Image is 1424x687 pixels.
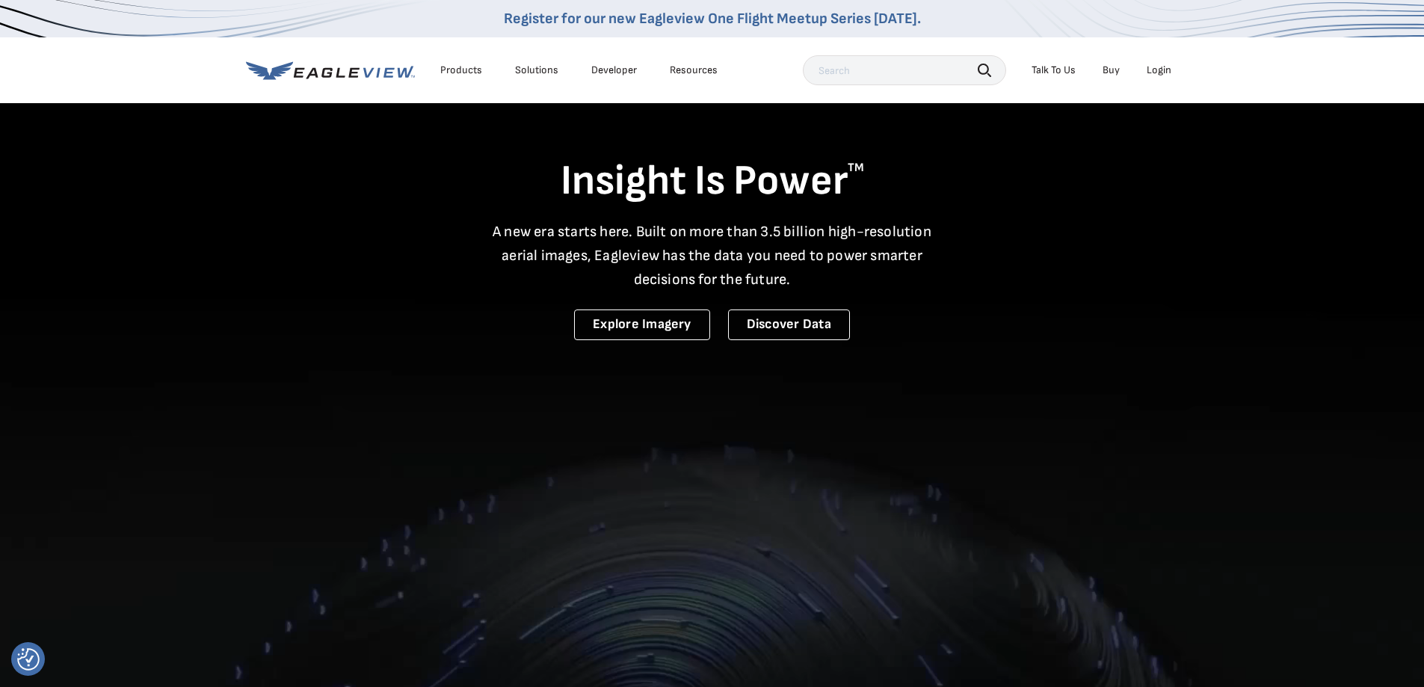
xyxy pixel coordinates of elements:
a: Developer [591,64,637,77]
div: Login [1147,64,1171,77]
a: Register for our new Eagleview One Flight Meetup Series [DATE]. [504,10,921,28]
img: Revisit consent button [17,648,40,671]
button: Consent Preferences [17,648,40,671]
a: Buy [1103,64,1120,77]
p: A new era starts here. Built on more than 3.5 billion high-resolution aerial images, Eagleview ha... [484,220,941,292]
a: Discover Data [728,309,850,340]
div: Resources [670,64,718,77]
a: Explore Imagery [574,309,710,340]
div: Solutions [515,64,558,77]
div: Talk To Us [1032,64,1076,77]
h1: Insight Is Power [246,155,1179,208]
div: Products [440,64,482,77]
sup: TM [848,161,864,175]
input: Search [803,55,1006,85]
